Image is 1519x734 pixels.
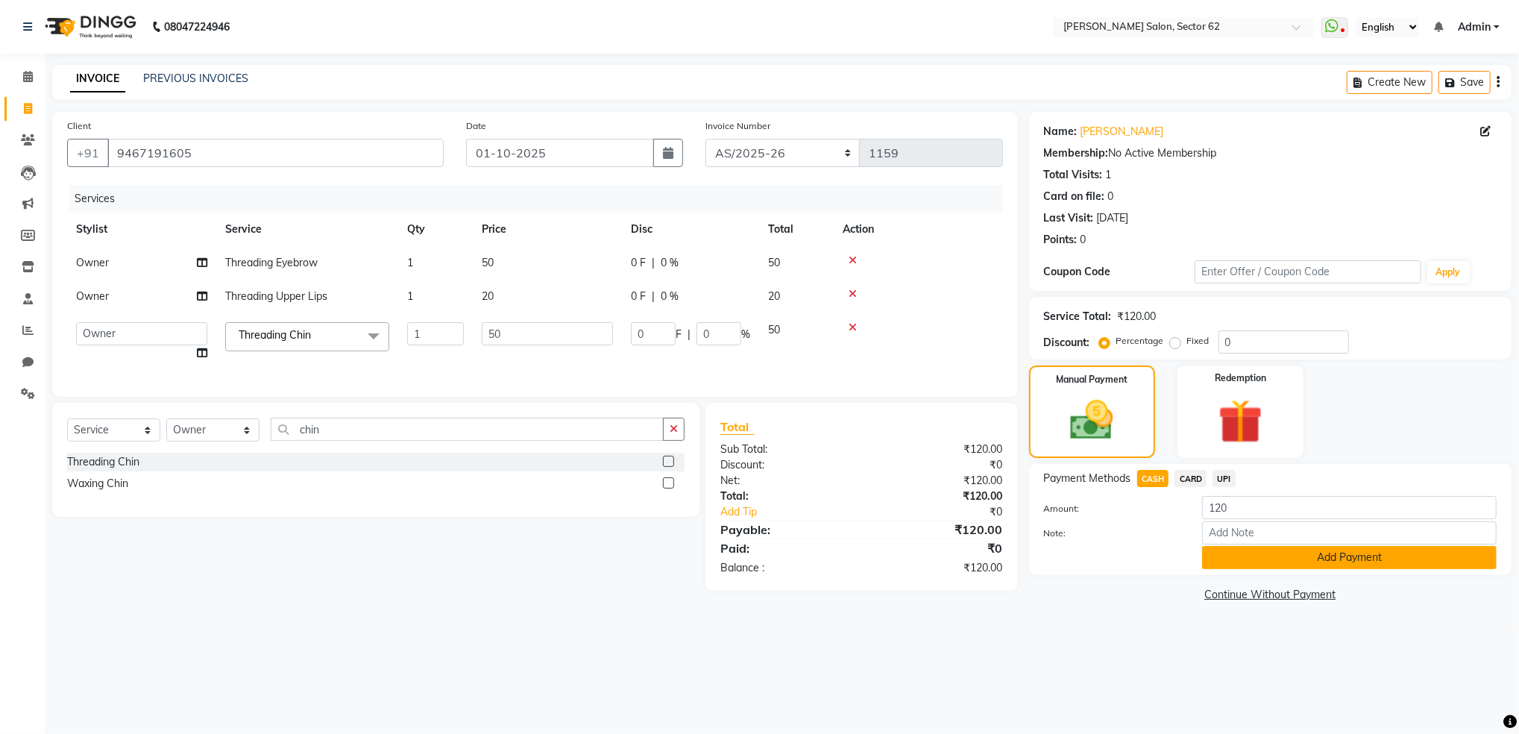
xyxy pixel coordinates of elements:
div: [DATE] [1097,210,1129,226]
th: Disc [622,213,759,246]
input: Search or Scan [271,418,664,441]
div: ₹0 [861,539,1013,557]
label: Percentage [1116,334,1164,348]
div: Total: [709,489,861,504]
div: 1 [1106,167,1112,183]
span: 20 [768,289,780,303]
div: ₹120.00 [861,560,1013,576]
span: 1 [407,256,413,269]
th: Total [759,213,834,246]
input: Add Note [1202,521,1497,545]
label: Note: [1033,527,1191,540]
div: Threading Chin [67,454,139,470]
span: 0 % [661,255,679,271]
span: F [676,327,682,342]
div: Discount: [709,457,861,473]
span: 1 [407,289,413,303]
input: Amount [1202,496,1497,519]
b: 08047224946 [164,6,230,48]
div: Points: [1044,232,1078,248]
div: Net: [709,473,861,489]
div: Card on file: [1044,189,1105,204]
img: _cash.svg [1057,395,1127,445]
img: _gift.svg [1204,394,1277,449]
span: CASH [1137,470,1169,487]
button: Create New [1347,71,1432,94]
span: 50 [768,256,780,269]
th: Action [834,213,1003,246]
div: Balance : [709,560,861,576]
div: Payable: [709,521,861,539]
div: ₹120.00 [861,473,1013,489]
label: Manual Payment [1056,373,1128,386]
th: Stylist [67,213,216,246]
span: Owner [76,256,109,269]
div: Service Total: [1044,309,1112,324]
label: Redemption [1215,371,1266,385]
span: Threading Chin [239,328,311,342]
button: +91 [67,139,109,167]
th: Qty [398,213,473,246]
div: ₹120.00 [861,489,1013,504]
a: [PERSON_NAME] [1081,124,1164,139]
span: Threading Eyebrow [225,256,318,269]
span: Admin [1458,19,1491,35]
input: Search by Name/Mobile/Email/Code [107,139,444,167]
div: Membership: [1044,145,1109,161]
a: INVOICE [70,66,125,92]
div: ₹120.00 [1118,309,1157,324]
span: 50 [482,256,494,269]
div: ₹120.00 [861,442,1013,457]
div: Total Visits: [1044,167,1103,183]
a: Add Tip [709,504,887,520]
span: 20 [482,289,494,303]
span: | [652,289,655,304]
label: Client [67,119,91,133]
span: 0 F [631,255,646,271]
div: Waxing Chin [67,476,128,492]
div: Services [69,185,1014,213]
th: Price [473,213,622,246]
div: No Active Membership [1044,145,1497,161]
span: | [688,327,691,342]
span: Threading Upper Lips [225,289,327,303]
div: ₹0 [861,457,1013,473]
span: Total [720,419,755,435]
div: ₹0 [887,504,1013,520]
div: Coupon Code [1044,264,1195,280]
label: Invoice Number [705,119,770,133]
span: UPI [1213,470,1236,487]
a: Continue Without Payment [1032,587,1509,603]
label: Amount: [1033,502,1191,515]
label: Date [466,119,486,133]
span: 50 [768,323,780,336]
div: 0 [1081,232,1086,248]
input: Enter Offer / Coupon Code [1195,260,1421,283]
img: logo [38,6,140,48]
div: 0 [1108,189,1114,204]
span: 0 % [661,289,679,304]
th: Service [216,213,398,246]
div: Discount: [1044,335,1090,351]
span: 0 F [631,289,646,304]
label: Fixed [1187,334,1210,348]
a: x [311,328,318,342]
a: PREVIOUS INVOICES [143,72,248,85]
button: Apply [1427,261,1470,283]
div: ₹120.00 [861,521,1013,539]
div: Name: [1044,124,1078,139]
button: Add Payment [1202,546,1497,569]
div: Sub Total: [709,442,861,457]
span: | [652,255,655,271]
div: Last Visit: [1044,210,1094,226]
span: % [741,327,750,342]
div: Paid: [709,539,861,557]
span: Owner [76,289,109,303]
span: Payment Methods [1044,471,1131,486]
span: CARD [1174,470,1207,487]
button: Save [1438,71,1491,94]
